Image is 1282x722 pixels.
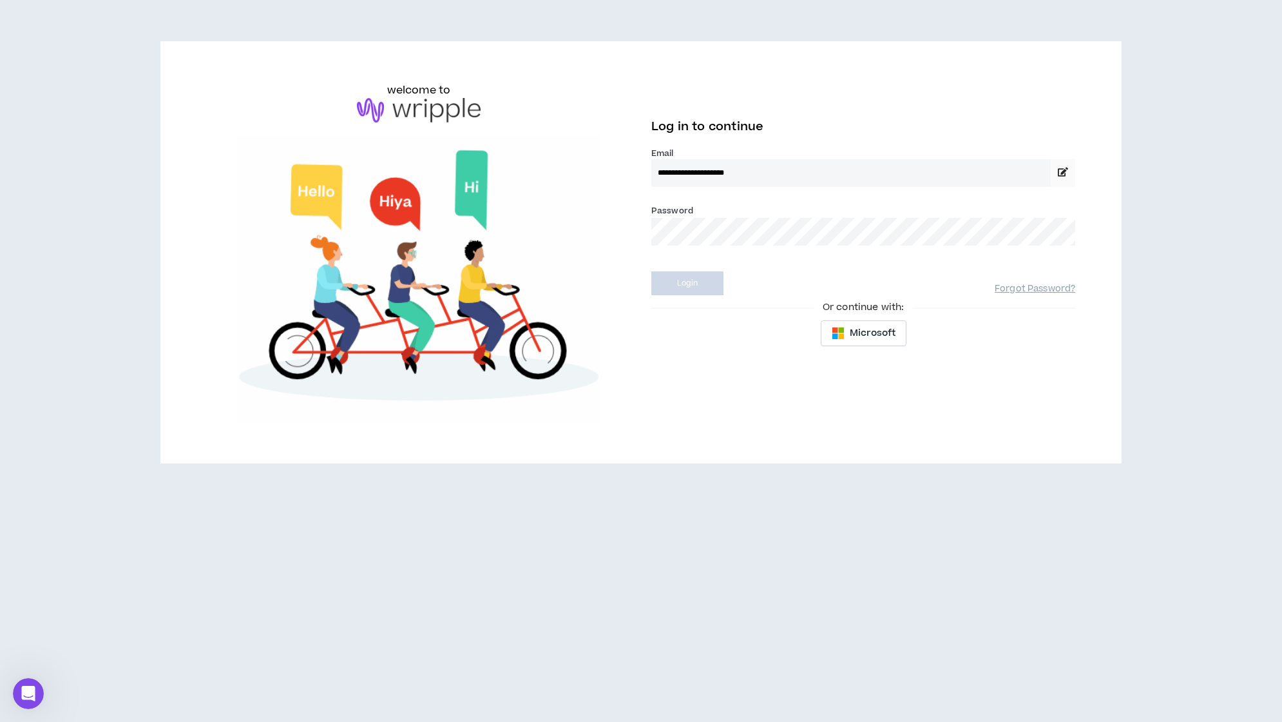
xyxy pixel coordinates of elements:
[995,283,1075,295] a: Forgot Password?
[13,678,44,709] iframe: Intercom live chat
[357,98,481,122] img: logo-brand.png
[651,148,1075,159] label: Email
[387,83,451,98] h6: welcome to
[814,300,913,315] span: Or continue with:
[207,135,631,422] img: Welcome to Wripple
[850,326,895,340] span: Microsoft
[651,119,763,135] span: Log in to continue
[651,271,723,295] button: Login
[821,320,906,346] button: Microsoft
[651,205,693,217] label: Password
